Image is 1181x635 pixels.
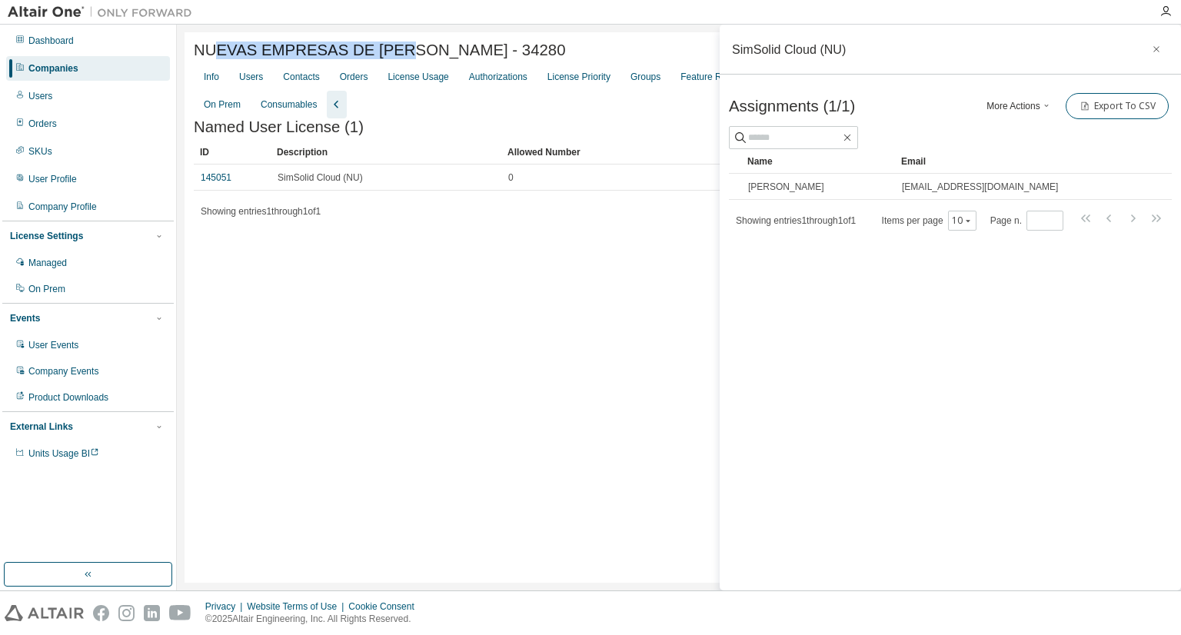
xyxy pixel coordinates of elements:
div: Contacts [283,71,319,83]
button: Export To CSV [1066,93,1169,119]
img: youtube.svg [169,605,191,621]
div: Authorizations [469,71,527,83]
div: On Prem [204,98,241,111]
a: 145051 [201,172,231,183]
button: 10 [952,214,973,227]
div: Allowed Number [507,140,1121,165]
div: External Links [10,421,73,433]
div: Managed [28,257,67,269]
div: Name [747,149,889,174]
span: SimSolid Cloud (NU) [278,171,363,184]
span: Showing entries 1 through 1 of 1 [736,215,856,226]
div: Website Terms of Use [247,600,348,613]
div: License Settings [10,230,83,242]
div: Companies [28,62,78,75]
div: Company Events [28,365,98,377]
div: SimSolid Cloud (NU) [732,43,846,55]
div: Info [204,71,219,83]
span: Items per page [882,211,976,231]
img: Altair One [8,5,200,20]
div: Orders [28,118,57,130]
div: Description [277,140,495,165]
div: License Priority [547,71,610,83]
span: NUEVAS EMPRESAS DE [PERSON_NAME] - 34280 [194,42,566,59]
span: Named User License (1) [194,118,364,136]
span: Showing entries 1 through 1 of 1 [201,206,321,217]
div: Consumables [261,98,317,111]
img: altair_logo.svg [5,605,84,621]
span: Units Usage BI [28,448,99,459]
div: Company Profile [28,201,97,213]
div: Groups [630,71,660,83]
div: Email [901,149,1141,174]
span: [EMAIL_ADDRESS][DOMAIN_NAME] [902,181,1058,193]
div: Users [239,71,263,83]
p: © 2025 Altair Engineering, Inc. All Rights Reserved. [205,613,424,626]
button: More Actions [983,93,1056,119]
div: On Prem [28,283,65,295]
div: Users [28,90,52,102]
img: linkedin.svg [144,605,160,621]
div: ID [200,140,264,165]
img: instagram.svg [118,605,135,621]
div: License Usage [388,71,448,83]
div: Orders [340,71,368,83]
div: Cookie Consent [348,600,423,613]
div: Events [10,312,40,324]
img: facebook.svg [93,605,109,621]
div: Dashboard [28,35,74,47]
div: User Events [28,339,78,351]
span: Assignments (1/1) [729,98,855,115]
div: Privacy [205,600,247,613]
div: Feature Restrictions [680,71,763,83]
div: SKUs [28,145,52,158]
span: Page n. [990,211,1063,231]
div: User Profile [28,173,77,185]
div: Product Downloads [28,391,108,404]
span: [PERSON_NAME] [748,181,824,193]
span: 0 [508,171,514,184]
